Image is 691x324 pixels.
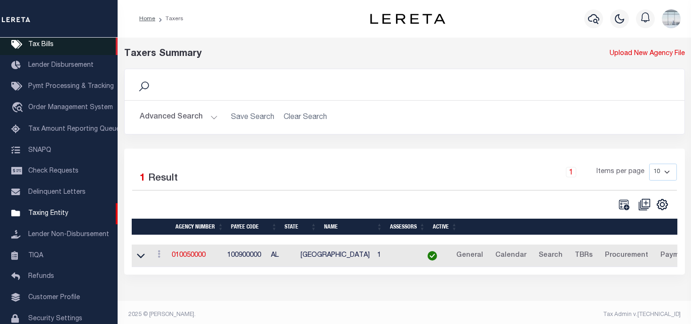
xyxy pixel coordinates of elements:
button: Advanced Search [140,108,218,126]
span: Tax Amount Reporting Queue [28,126,120,133]
th: Agency Number: activate to sort column ascending [172,219,227,235]
span: Check Requests [28,168,79,174]
span: Lender Non-Disbursement [28,231,109,238]
th: Assessors: activate to sort column ascending [386,219,429,235]
span: Order Management System [28,104,113,111]
span: Delinquent Letters [28,189,86,196]
th: Payee Code: activate to sort column ascending [227,219,281,235]
img: logo-dark.svg [370,14,445,24]
a: Upload New Agency File [610,49,685,59]
span: Security Settings [28,316,82,322]
i: travel_explore [11,102,26,114]
a: Procurement [601,248,652,263]
span: Refunds [28,273,54,280]
a: General [452,248,487,263]
div: 2025 © [PERSON_NAME]. [121,310,405,319]
a: TBRs [571,248,597,263]
th: Name: activate to sort column ascending [320,219,386,235]
div: Tax Admin v.[TECHNICAL_ID] [412,310,681,319]
span: SNAPQ [28,147,51,153]
td: [GEOGRAPHIC_DATA] [297,245,373,268]
a: Search [534,248,567,263]
a: 010050000 [172,252,206,259]
span: Tax Bills [28,41,54,48]
img: check-icon-green.svg [428,251,437,261]
li: Taxers [155,15,183,23]
span: Lender Disbursement [28,62,94,69]
span: Customer Profile [28,294,80,301]
td: AL [267,245,297,268]
a: Home [139,16,155,22]
span: Items per page [596,167,644,177]
span: Taxing Entity [28,210,68,217]
td: 100900000 [223,245,267,268]
a: 1 [566,167,576,177]
a: Calendar [491,248,531,263]
div: Taxers Summary [124,47,541,61]
span: Pymt Processing & Tracking [28,83,114,90]
th: Active: activate to sort column ascending [429,219,461,235]
th: State: activate to sort column ascending [281,219,320,235]
td: 1 [373,245,416,268]
span: 1 [140,174,145,183]
span: TIQA [28,252,43,259]
label: Result [148,171,178,186]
